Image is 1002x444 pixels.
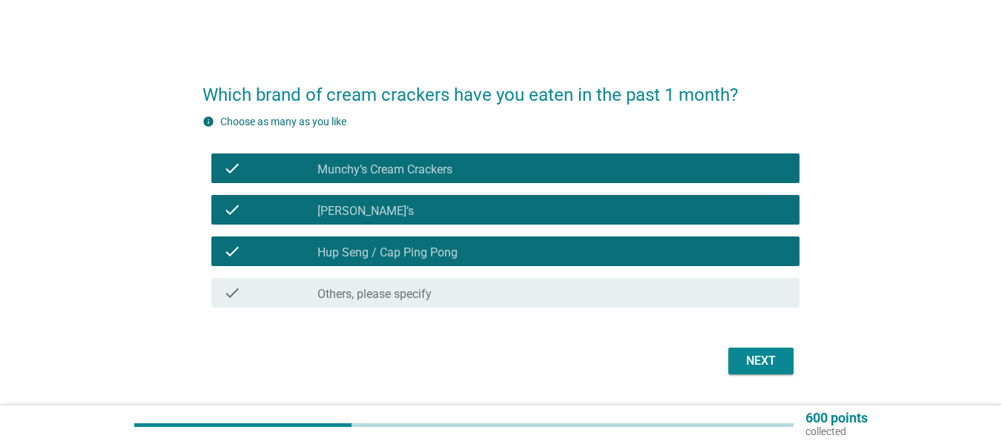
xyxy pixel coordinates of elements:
i: info [202,116,214,127]
label: Munchy’s Cream Crackers [317,162,452,177]
label: Others, please specify [317,287,432,302]
label: Choose as many as you like [220,116,346,127]
p: 600 points [805,411,868,425]
i: check [223,242,241,260]
div: Next [740,352,782,370]
h2: Which brand of cream crackers have you eaten in the past 1 month? [202,67,800,108]
i: check [223,284,241,302]
i: check [223,159,241,177]
label: [PERSON_NAME]’s [317,204,414,219]
p: collected [805,425,868,438]
i: check [223,201,241,219]
button: Next [728,348,794,374]
label: Hup Seng / Cap Ping Pong [317,245,458,260]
